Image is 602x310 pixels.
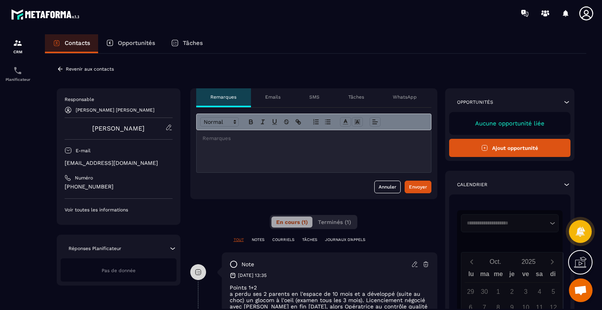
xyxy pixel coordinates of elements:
p: Remarques [210,94,236,100]
div: Envoyer [409,183,427,191]
a: Tâches [163,34,211,53]
button: Envoyer [405,181,431,193]
button: Terminés (1) [313,217,356,228]
p: SMS [309,94,320,100]
button: Annuler [374,181,401,193]
button: En cours (1) [271,217,312,228]
span: En cours (1) [276,219,308,225]
p: JOURNAUX D'APPELS [325,237,365,243]
p: Opportunités [118,39,155,47]
p: COURRIELS [272,237,294,243]
p: Emails [265,94,281,100]
p: Numéro [75,175,93,181]
button: Ajout opportunité [449,139,571,157]
p: Tâches [348,94,364,100]
img: formation [13,38,22,48]
p: WhatsApp [393,94,417,100]
p: [EMAIL_ADDRESS][DOMAIN_NAME] [65,159,173,167]
span: Terminés (1) [318,219,351,225]
p: Calendrier [457,181,487,188]
p: CRM [2,50,33,54]
img: scheduler [13,66,22,75]
p: Points 1+2 [230,284,429,291]
div: Ouvrir le chat [569,278,593,302]
a: formationformationCRM [2,32,33,60]
p: Tâches [183,39,203,47]
p: Responsable [65,96,173,103]
a: Opportunités [98,34,163,53]
a: schedulerschedulerPlanificateur [2,60,33,88]
img: logo [11,7,82,22]
p: [PERSON_NAME] [PERSON_NAME] [76,107,154,113]
p: Aucune opportunité liée [457,120,563,127]
p: TÂCHES [302,237,317,243]
p: Planificateur [2,77,33,82]
p: TOUT [234,237,244,243]
p: Contacts [65,39,90,47]
p: [PHONE_NUMBER] [65,183,173,190]
a: Contacts [45,34,98,53]
p: NOTES [252,237,264,243]
a: [PERSON_NAME] [92,125,145,132]
p: Réponses Planificateur [69,245,121,252]
p: note [242,261,254,268]
p: [DATE] 13:35 [238,272,267,278]
span: Pas de donnée [102,268,136,273]
p: Revenir aux contacts [66,66,114,72]
p: Voir toutes les informations [65,207,173,213]
p: Opportunités [457,99,493,105]
p: E-mail [76,148,91,154]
